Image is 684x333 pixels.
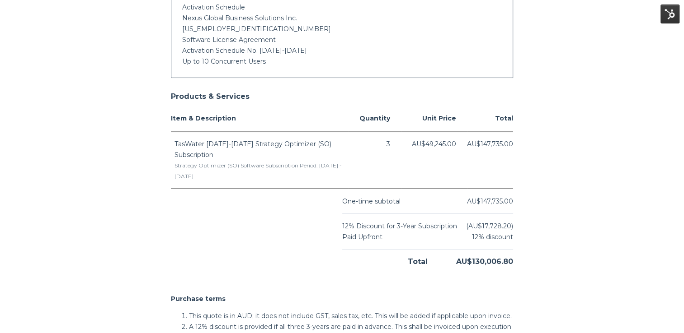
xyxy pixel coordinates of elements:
[171,92,513,101] h2: Products & Services
[466,221,513,231] span: (AU$17,728.20)
[171,293,513,304] h2: Purchase terms
[342,196,401,207] div: One-time subtotal
[342,221,466,242] div: 12% Discount for 3-Year Subscription Paid Upfront
[182,56,502,67] p: Up to 10 Concurrent Users
[467,106,513,132] th: Total
[342,250,428,267] div: Total
[182,23,502,34] p: [US_EMPLOYER_IDENTIFICATION_NUMBER]
[472,231,513,242] span: 12% discount
[175,160,349,182] div: Strategy Optimizer (SO) Software Subscription Period: [DATE] - [DATE]
[467,139,513,149] span: AU$147,735.00
[412,139,456,149] span: AU$49,245.00
[467,197,513,205] span: AU$147,735.00
[660,5,679,23] img: HubSpot Tools Menu Toggle
[349,106,401,132] th: Quantity
[428,250,513,267] div: AU$130,006.80
[349,132,401,189] td: 3
[189,310,513,321] p: This quote is in AUD; it does not include GST, sales tax, etc. This will be added if applicable u...
[171,106,349,132] th: Item & Description
[401,106,467,132] th: Unit Price
[182,45,502,56] p: Activation Schedule No. [DATE]-[DATE]
[175,140,331,159] span: TasWater [DATE]-[DATE] Strategy Optimizer (SO) Subscription
[182,13,502,23] p: Nexus Global Business Solutions Inc.
[182,34,502,45] p: Software License Agreement
[182,2,502,13] p: Activation Schedule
